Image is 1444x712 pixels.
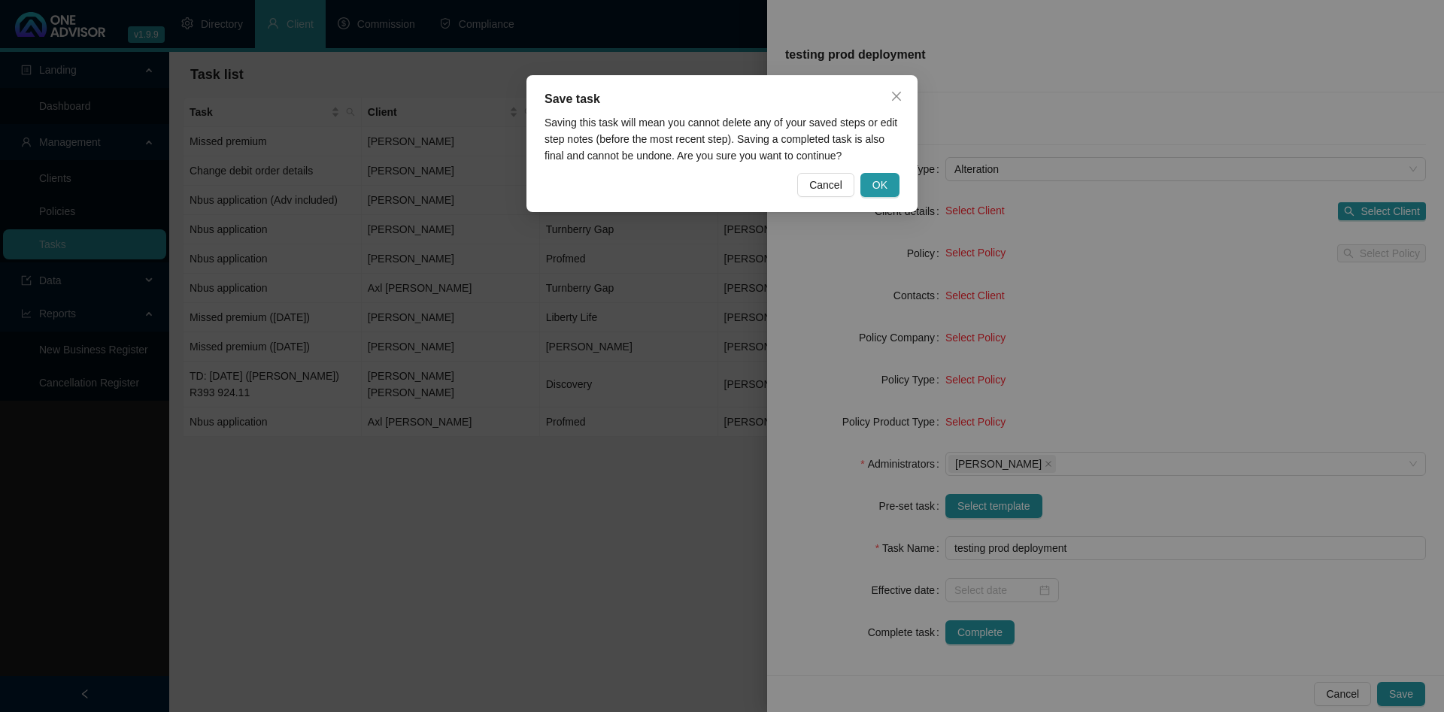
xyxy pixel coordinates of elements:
[872,177,887,193] span: OK
[860,173,899,197] button: OK
[545,90,899,108] div: Save task
[884,84,909,108] button: Close
[890,90,902,102] span: close
[809,177,842,193] span: Cancel
[545,114,899,164] div: Saving this task will mean you cannot delete any of your saved steps or edit step notes (before t...
[797,173,854,197] button: Cancel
